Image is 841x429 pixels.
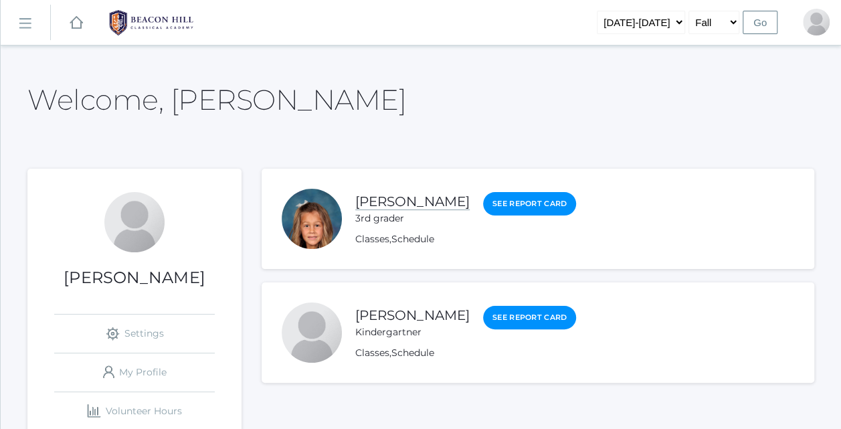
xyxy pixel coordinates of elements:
[355,307,470,323] a: [PERSON_NAME]
[803,9,830,35] div: Ashley Scrudato
[391,347,434,359] a: Schedule
[355,211,470,226] div: 3rd grader
[355,232,576,246] div: ,
[355,325,470,339] div: Kindergartner
[355,346,576,360] div: ,
[101,6,201,39] img: 1_BHCALogos-05.png
[355,233,389,245] a: Classes
[54,353,215,392] a: My Profile
[27,84,406,115] h2: Welcome, [PERSON_NAME]
[282,303,342,363] div: Vincent Scrudato
[27,269,242,286] h1: [PERSON_NAME]
[355,193,470,210] a: [PERSON_NAME]
[743,11,777,34] input: Go
[483,306,576,329] a: See Report Card
[54,315,215,353] a: Settings
[104,192,165,252] div: Ashley Scrudato
[355,347,389,359] a: Classes
[391,233,434,245] a: Schedule
[282,189,342,249] div: Isabella Scrudato
[483,192,576,216] a: See Report Card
